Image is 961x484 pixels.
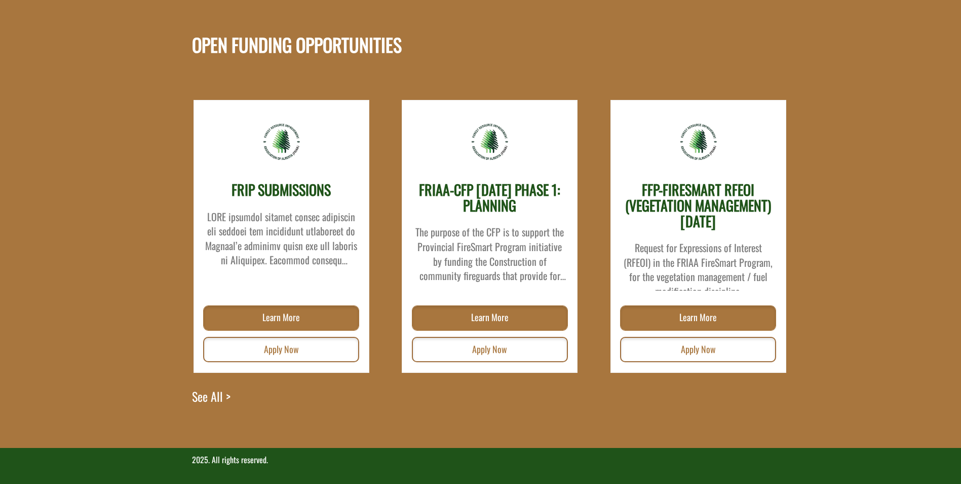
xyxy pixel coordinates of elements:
[621,234,776,291] div: Request for Expressions of Interest (RFEOI) in the FRIAA FireSmart Program, for the vegetation ma...
[412,337,568,362] a: Apply Now
[203,305,359,331] a: Learn More
[192,388,230,448] a: See All >
[412,219,567,283] div: The purpose of the CFP is to support the Provincial FireSmart Program initiative by funding the C...
[621,182,776,229] h3: FFP-FIRESMART RFEOI (VEGETATION MANAGEMENT) [DATE]
[471,123,509,161] img: friaa-logo.png
[620,305,776,331] a: Learn More
[203,337,359,362] a: Apply Now
[679,123,717,161] img: friaa-logo.png
[620,337,776,362] a: Apply Now
[208,454,268,466] span: . All rights reserved.
[412,182,567,214] h3: FRIAA-CFP [DATE] PHASE 1: PLANNING
[204,203,359,267] div: LORE ipsumdol sitamet consec adipiscin eli seddoei tem incididunt utlaboreet do Magnaal’e adminim...
[412,305,568,331] a: Learn More
[192,454,770,466] p: 2025
[262,123,300,161] img: friaa-logo.png
[232,182,331,198] h3: FRIP SUBMISSIONS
